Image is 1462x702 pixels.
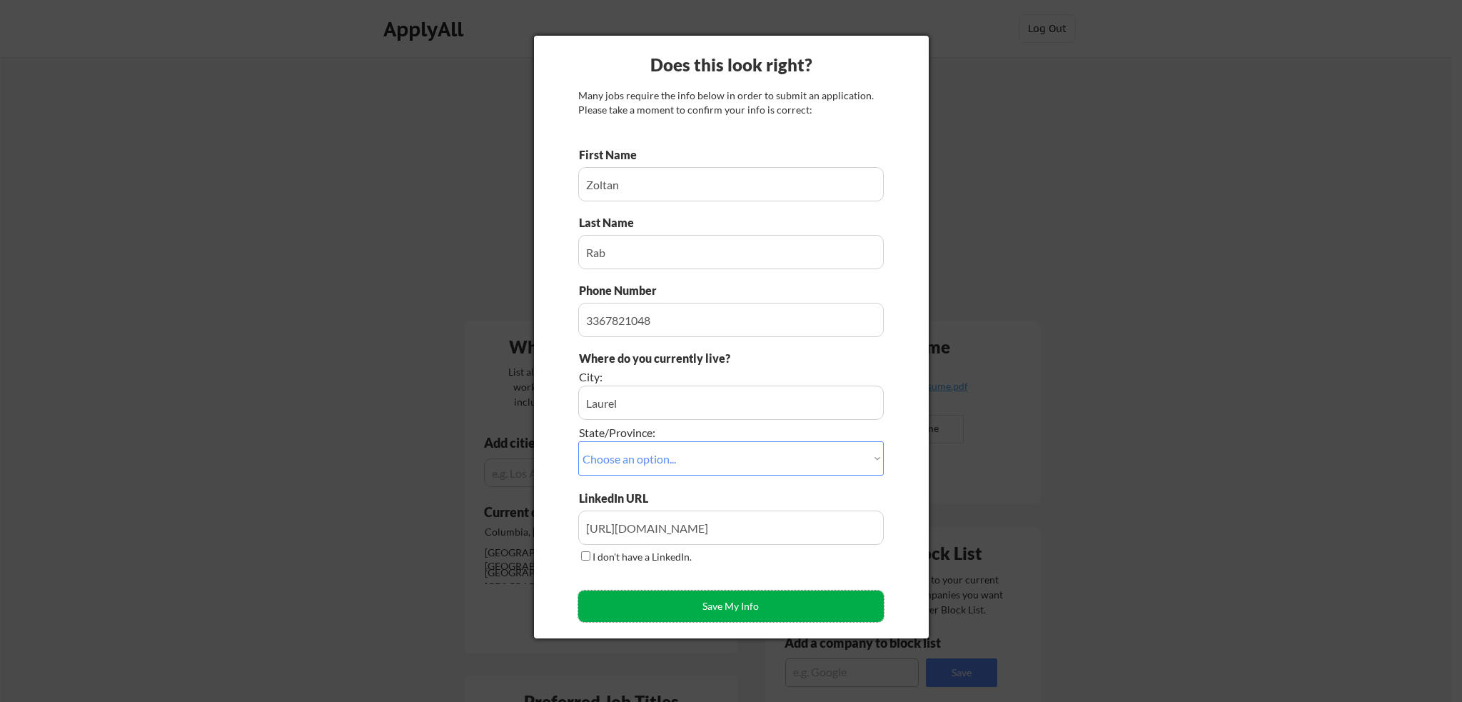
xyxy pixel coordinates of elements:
[578,511,884,545] input: Type here...
[534,53,929,77] div: Does this look right?
[593,551,692,563] label: I don't have a LinkedIn.
[579,425,804,441] div: State/Province:
[579,491,685,506] div: LinkedIn URL
[578,303,884,337] input: Type here...
[579,369,804,385] div: City:
[579,147,648,163] div: First Name
[578,167,884,201] input: Type here...
[578,591,884,622] button: Save My Info
[578,386,884,420] input: e.g. Los Angeles
[579,351,804,366] div: Where do you currently live?
[578,235,884,269] input: Type here...
[578,89,884,116] div: Many jobs require the info below in order to submit an application. Please take a moment to confi...
[579,283,665,299] div: Phone Number
[579,215,648,231] div: Last Name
